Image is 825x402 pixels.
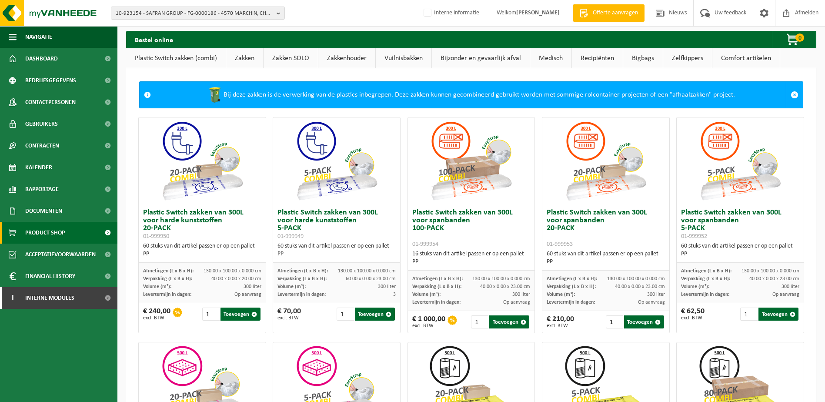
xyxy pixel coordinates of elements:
span: I [9,287,17,309]
button: Toevoegen [624,315,664,328]
img: 01-999954 [428,117,514,204]
div: € 1 000,00 [412,315,445,328]
span: Acceptatievoorwaarden [25,244,96,265]
span: 01-999949 [277,233,304,240]
span: 130.00 x 100.00 x 0.000 cm [204,268,261,274]
div: € 210,00 [547,315,574,328]
span: Levertermijn in dagen: [143,292,191,297]
a: Comfort artikelen [712,48,780,68]
button: Toevoegen [220,308,261,321]
div: 60 stuks van dit artikel passen er op een pallet [143,242,261,258]
span: Verpakking (L x B x H): [143,276,192,281]
img: 01-999950 [159,117,246,204]
span: 130.00 x 100.00 x 0.000 cm [338,268,396,274]
span: 300 liter [378,284,396,289]
span: 130.00 x 100.00 x 0.000 cm [741,268,799,274]
span: Kalender [25,157,52,178]
a: Sluit melding [786,82,803,108]
span: Verpakking (L x B x H): [547,284,596,289]
img: 01-999952 [697,117,784,204]
span: Afmetingen (L x B x H): [277,268,328,274]
div: PP [412,258,531,266]
span: Afmetingen (L x B x H): [547,276,597,281]
span: Op aanvraag [772,292,799,297]
span: 300 liter [244,284,261,289]
h3: Plastic Switch zakken van 300L voor harde kunststoffen 20-PACK [143,209,261,240]
div: 60 stuks van dit artikel passen er op een pallet [681,242,799,258]
div: Bij deze zakken is de verwerking van de plastics inbegrepen. Deze zakken kunnen gecombineerd gebr... [155,82,786,108]
span: Product Shop [25,222,65,244]
button: Toevoegen [489,315,529,328]
span: 40.00 x 0.00 x 23.00 cm [749,276,799,281]
a: Vuilnisbakken [376,48,431,68]
span: 40.00 x 0.00 x 23.00 cm [480,284,530,289]
span: 01-999950 [143,233,169,240]
span: Financial History [25,265,75,287]
span: Op aanvraag [638,300,665,305]
span: Verpakking (L x B x H): [681,276,730,281]
a: Recipiënten [572,48,623,68]
span: Levertermijn in dagen: [277,292,326,297]
span: 01-999954 [412,241,438,248]
div: 60 stuks van dit artikel passen er op een pallet [547,250,665,266]
span: Navigatie [25,26,52,48]
img: 01-999953 [562,117,649,204]
span: Afmetingen (L x B x H): [681,268,731,274]
span: excl. BTW [412,323,445,328]
span: Gebruikers [25,113,58,135]
span: 0 [795,33,804,42]
a: Zakkenhouder [318,48,375,68]
span: 130.00 x 100.00 x 0.000 cm [607,276,665,281]
img: WB-0240-HPE-GN-50.png [206,86,224,104]
span: Interne modules [25,287,74,309]
span: Verpakking (L x B x H): [412,284,461,289]
input: 1 [606,315,623,328]
button: 0 [772,31,815,48]
span: Volume (m³): [547,292,575,297]
button: Toevoegen [355,308,395,321]
span: excl. BTW [681,315,705,321]
input: 1 [202,308,220,321]
a: Zelfkippers [663,48,712,68]
div: € 70,00 [277,308,301,321]
span: Contracten [25,135,59,157]
div: € 240,00 [143,308,170,321]
h3: Plastic Switch zakken van 300L voor spanbanden 5-PACK [681,209,799,240]
span: Offerte aanvragen [591,9,640,17]
span: Documenten [25,200,62,222]
span: 3 [393,292,396,297]
span: 10-923154 - SAFRAN GROUP - FG-0000186 - 4570 MARCHIN, CHAUSSÉE DES FORGES [116,7,273,20]
div: PP [277,250,396,258]
span: Rapportage [25,178,59,200]
span: Volume (m³): [277,284,306,289]
span: Dashboard [25,48,58,70]
span: 01-999953 [547,241,573,248]
div: 60 stuks van dit artikel passen er op een pallet [277,242,396,258]
div: 16 stuks van dit artikel passen er op een pallet [412,250,531,266]
span: Op aanvraag [234,292,261,297]
h3: Plastic Switch zakken van 300L voor spanbanden 100-PACK [412,209,531,248]
span: Volume (m³): [681,284,709,289]
span: 300 liter [512,292,530,297]
h3: Plastic Switch zakken van 300L voor harde kunststoffen 5-PACK [277,209,396,240]
span: Volume (m³): [143,284,171,289]
a: Offerte aanvragen [573,4,645,22]
span: Contactpersonen [25,91,76,113]
span: Verpakking (L x B x H): [277,276,327,281]
button: 10-923154 - SAFRAN GROUP - FG-0000186 - 4570 MARCHIN, CHAUSSÉE DES FORGES [111,7,285,20]
span: 300 liter [647,292,665,297]
span: Levertermijn in dagen: [412,300,461,305]
span: 300 liter [782,284,799,289]
input: 1 [471,315,488,328]
div: PP [681,250,799,258]
span: 130.00 x 100.00 x 0.000 cm [472,276,530,281]
span: Levertermijn in dagen: [547,300,595,305]
span: 60.00 x 0.00 x 23.00 cm [346,276,396,281]
span: excl. BTW [143,315,170,321]
div: PP [143,250,261,258]
span: excl. BTW [277,315,301,321]
h2: Bestel online [126,31,182,48]
span: 40.00 x 0.00 x 20.00 cm [211,276,261,281]
div: € 62,50 [681,308,705,321]
span: Levertermijn in dagen: [681,292,729,297]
